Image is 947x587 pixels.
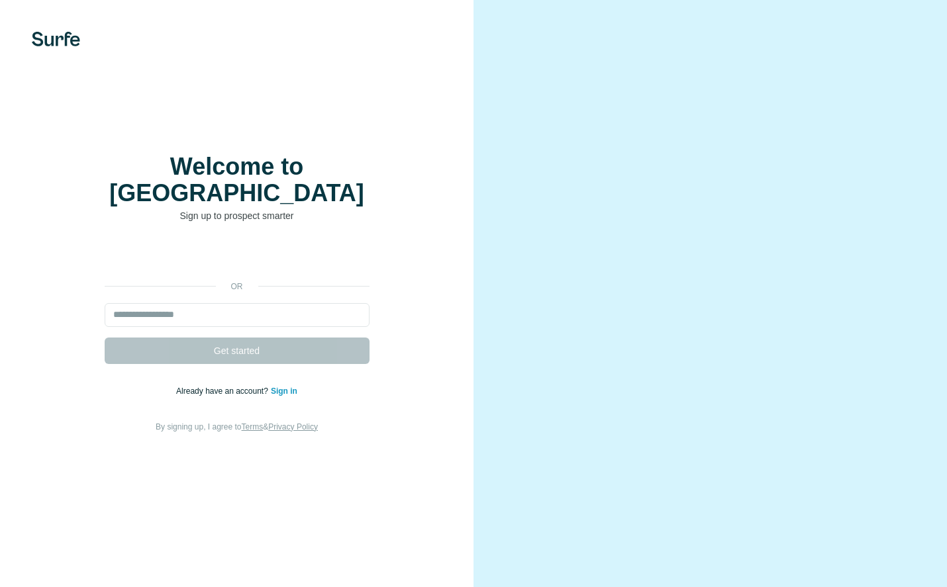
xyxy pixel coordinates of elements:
a: Terms [242,422,264,431]
iframe: Knop Inloggen met Google [98,242,376,271]
span: Already have an account? [176,386,271,396]
img: Surfe's logo [32,32,80,46]
p: Sign up to prospect smarter [105,209,370,222]
a: Sign in [271,386,297,396]
h1: Welcome to [GEOGRAPHIC_DATA] [105,154,370,206]
p: or [216,281,258,293]
a: Privacy Policy [268,422,318,431]
iframe: Dialoogvenster Inloggen met Google [675,13,934,213]
div: Inloggen met Google. Wordt geopend in een nieuw tabblad [105,242,370,271]
span: By signing up, I agree to & [156,422,318,431]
